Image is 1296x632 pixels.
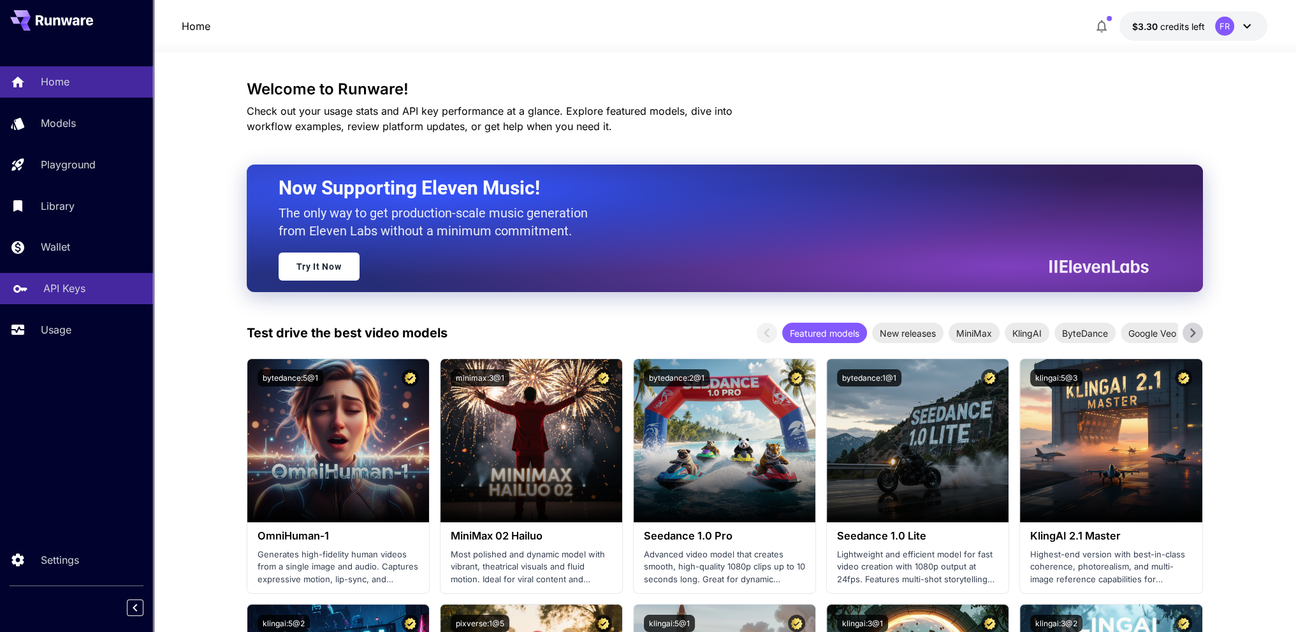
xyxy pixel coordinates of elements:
[247,359,429,522] img: alt
[949,327,1000,340] span: MiniMax
[1175,615,1192,632] button: Certified Model – Vetted for best performance and includes a commercial license.
[827,359,1008,522] img: alt
[41,239,70,254] p: Wallet
[1054,323,1116,343] div: ByteDance
[41,115,76,131] p: Models
[279,176,1139,200] h2: Now Supporting Eleven Music!
[872,327,943,340] span: New releases
[644,548,805,586] p: Advanced video model that creates smooth, high-quality 1080p clips up to 10 seconds long. Great f...
[43,281,85,296] p: API Keys
[595,369,612,386] button: Certified Model – Vetted for best performance and includes a commercial license.
[41,157,96,172] p: Playground
[1020,359,1202,522] img: alt
[949,323,1000,343] div: MiniMax
[981,369,998,386] button: Certified Model – Vetted for best performance and includes a commercial license.
[247,323,448,342] p: Test drive the best video models
[1132,21,1160,32] span: $3.30
[258,615,310,632] button: klingai:5@2
[1030,369,1082,386] button: klingai:5@3
[402,369,419,386] button: Certified Model – Vetted for best performance and includes a commercial license.
[981,615,998,632] button: Certified Model – Vetted for best performance and includes a commercial license.
[1121,323,1184,343] div: Google Veo
[837,530,998,542] h3: Seedance 1.0 Lite
[182,18,210,34] a: Home
[41,198,75,214] p: Library
[451,615,509,632] button: pixverse:1@5
[258,548,419,586] p: Generates high-fidelity human videos from a single image and audio. Captures expressive motion, l...
[402,615,419,632] button: Certified Model – Vetted for best performance and includes a commercial license.
[279,253,360,281] a: Try It Now
[451,369,509,386] button: minimax:3@1
[837,369,901,386] button: bytedance:1@1
[782,323,867,343] div: Featured models
[41,322,71,337] p: Usage
[1030,530,1191,542] h3: KlingAI 2.1 Master
[788,369,805,386] button: Certified Model – Vetted for best performance and includes a commercial license.
[440,359,622,522] img: alt
[644,530,805,542] h3: Seedance 1.0 Pro
[837,615,888,632] button: klingai:3@1
[782,327,867,340] span: Featured models
[634,359,815,522] img: alt
[258,369,323,386] button: bytedance:5@1
[127,599,143,616] button: Collapse sidebar
[872,323,943,343] div: New releases
[1121,327,1184,340] span: Google Veo
[1030,615,1082,632] button: klingai:3@2
[1119,11,1267,41] button: $3.3004FR
[182,18,210,34] nav: breadcrumb
[451,548,612,586] p: Most polished and dynamic model with vibrant, theatrical visuals and fluid motion. Ideal for vira...
[837,548,998,586] p: Lightweight and efficient model for fast video creation with 1080p output at 24fps. Features mult...
[1175,369,1192,386] button: Certified Model – Vetted for best performance and includes a commercial license.
[258,530,419,542] h3: OmniHuman‑1
[644,615,695,632] button: klingai:5@1
[1005,323,1049,343] div: KlingAI
[41,74,69,89] p: Home
[136,596,153,619] div: Collapse sidebar
[451,530,612,542] h3: MiniMax 02 Hailuo
[1054,327,1116,340] span: ByteDance
[247,105,732,133] span: Check out your usage stats and API key performance at a glance. Explore featured models, dive int...
[247,80,1203,98] h3: Welcome to Runware!
[595,615,612,632] button: Certified Model – Vetted for best performance and includes a commercial license.
[644,369,710,386] button: bytedance:2@1
[41,552,79,568] p: Settings
[788,615,805,632] button: Certified Model – Vetted for best performance and includes a commercial license.
[1132,20,1205,33] div: $3.3004
[1030,548,1191,586] p: Highest-end version with best-in-class coherence, photorealism, and multi-image reference capabil...
[1005,327,1049,340] span: KlingAI
[1215,17,1234,36] div: FR
[1160,21,1205,32] span: credits left
[279,204,597,240] p: The only way to get production-scale music generation from Eleven Labs without a minimum commitment.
